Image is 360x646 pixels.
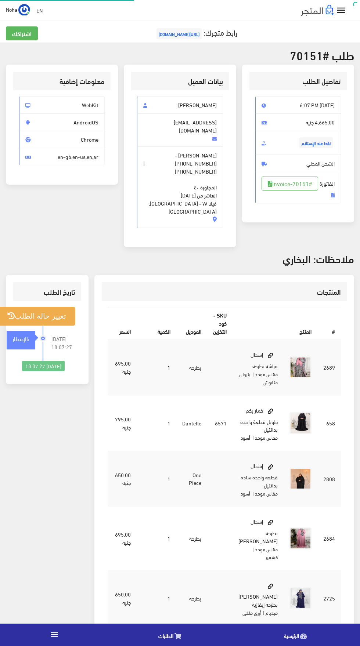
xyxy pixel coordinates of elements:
th: الموديل [176,308,207,340]
a: الرئيسية [234,625,360,644]
td: 1 [137,507,176,570]
span: [PHONE_NUMBER] [175,167,217,175]
td: 1 [137,570,176,626]
span: AndroidOS [19,113,105,131]
a: #Invoice-70151 [262,177,318,190]
span: [URL][DOMAIN_NAME] [156,28,202,39]
a: الطلبات [109,625,234,644]
a: رابط متجرك:[URL][DOMAIN_NAME] [155,25,237,39]
img: ... [18,4,30,16]
td: 650.00 جنيه [109,570,137,626]
span: [PERSON_NAME] [137,96,223,114]
a: اشتراكك [6,26,38,40]
small: مقاس موحد [255,370,278,378]
small: | أزرق ملكى [242,608,264,617]
td: 2684 [317,507,341,570]
td: [PERSON_NAME] بطرحه إيفازيه [233,570,284,626]
span: الفاتورة [255,172,341,203]
u: EN [36,6,43,15]
td: 795.00 جنيه [109,395,137,451]
span: [DATE] 18:07:27 [51,335,76,351]
small: | أسود [241,433,254,442]
h3: تفاصيل الطلب [255,78,341,85]
strong: بالإنتظار [12,334,29,342]
h3: تاريخ الطلب [19,288,75,295]
td: 650.00 جنيه [109,451,137,507]
span: 4,665.00 جنيه [255,113,341,131]
td: بطرحه [176,507,207,570]
td: 6571 [207,395,233,451]
small: مقاس موحد [255,545,278,554]
small: مقاس موحد [255,489,278,498]
h3: معلومات إضافية [19,78,105,85]
span: Chrome [19,131,105,148]
span: الرئيسية [284,631,299,640]
td: خمار بكم طويل قطعة واحده بدانتيل [233,395,284,451]
td: 1 [137,451,176,507]
td: 1 [137,340,176,395]
span: نقدا عند الإستلام [299,137,333,148]
td: 2689 [317,340,341,395]
h2: طلب #70151 [6,48,354,61]
span: [PHONE_NUMBER] [175,159,217,167]
i:  [50,630,59,639]
span: [EMAIL_ADDRESS][DOMAIN_NAME] [137,113,223,147]
span: [DATE] 6:07 PM [255,96,341,114]
th: # [317,308,341,340]
small: ميديام [266,608,278,617]
td: إسدال قطعه واحده ساده بدانتيل [233,451,284,507]
small: | كشمير [251,545,278,562]
span: WebKit [19,96,105,114]
td: 2725 [317,570,341,626]
small: | أسود [241,489,254,498]
th: المنتج [233,308,317,340]
span: المجاورة ٤٠ العاشر من [DATE] فيلا ٧٨ - [GEOGRAPHIC_DATA], [GEOGRAPHIC_DATA] [143,175,216,215]
td: 1 [137,395,176,451]
td: One Piece [176,451,207,507]
a: EN [33,4,46,17]
div: [DATE] 18:07:27 [22,361,65,371]
td: 695.00 جنيه [109,507,137,570]
span: Noha [6,5,17,14]
td: إسدال بطرحه [PERSON_NAME] [233,507,284,570]
span: en-gb,en-us,en,ar [19,148,105,166]
small: | بترولى منقوش [239,370,278,386]
span: [PERSON_NAME] - | [137,146,223,228]
td: 695.00 جنيه [109,340,137,395]
a: ... Noha [6,4,30,15]
td: Dantelle [176,395,207,451]
th: SKU - كود التخزين [207,308,233,340]
td: 658 [317,395,341,451]
th: الكمية [137,308,176,340]
small: مقاس موحد [255,433,278,442]
h3: بيانات العميل [137,78,223,85]
span: الطلبات [158,631,173,640]
td: إسدال فراشه بطرحه [233,340,284,395]
td: بطرحه [176,570,207,626]
i:  [336,5,346,16]
td: 2808 [317,451,341,507]
span: الشحن المحلي [255,155,341,172]
img: . [301,5,334,16]
td: بطرحه [176,340,207,395]
h3: المنتجات [108,288,341,295]
h3: ملاحظات: البخاري [6,253,354,264]
th: السعر [109,308,137,340]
